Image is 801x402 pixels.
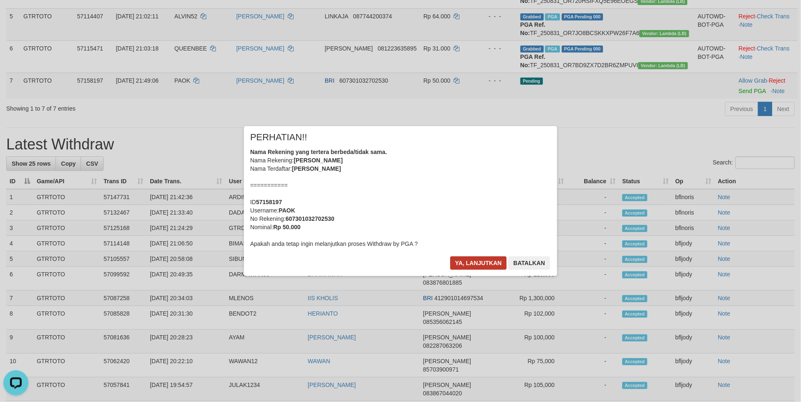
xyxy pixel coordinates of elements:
[279,207,295,214] b: PAOK
[286,215,335,222] b: 607301032702530
[250,149,387,155] b: Nama Rekening yang tertera berbeda/tidak sama.
[256,199,282,205] b: 57158197
[450,256,507,270] button: Ya, lanjutkan
[292,165,341,172] b: [PERSON_NAME]
[3,3,28,28] button: Open LiveChat chat widget
[508,256,550,270] button: Batalkan
[273,224,300,230] b: Rp 50.000
[294,157,342,164] b: [PERSON_NAME]
[250,133,307,142] span: PERHATIAN!!
[250,148,551,248] div: Nama Rekening: Nama Terdaftar: =========== ID Username: No Rekening: Nominal: Apakah anda tetap i...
